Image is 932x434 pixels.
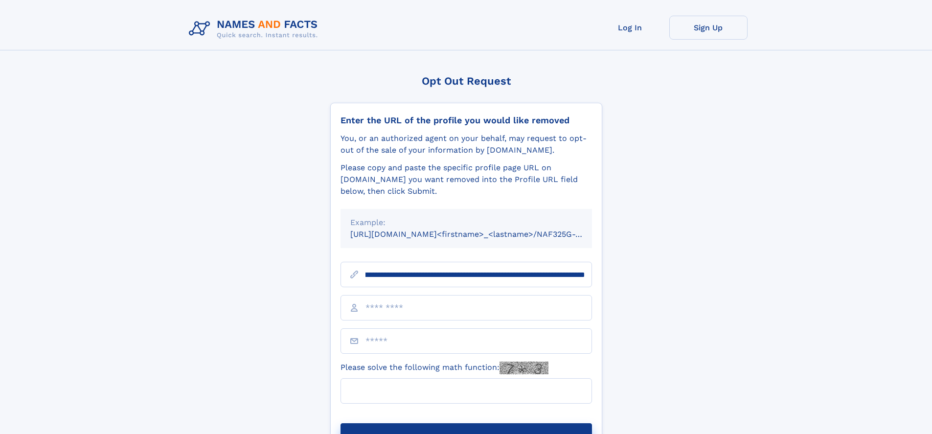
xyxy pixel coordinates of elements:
[350,217,582,228] div: Example:
[350,229,611,239] small: [URL][DOMAIN_NAME]<firstname>_<lastname>/NAF325G-xxxxxxxx
[185,16,326,42] img: Logo Names and Facts
[341,362,548,374] label: Please solve the following math function:
[591,16,669,40] a: Log In
[669,16,748,40] a: Sign Up
[330,75,602,87] div: Opt Out Request
[341,162,592,197] div: Please copy and paste the specific profile page URL on [DOMAIN_NAME] you want removed into the Pr...
[341,115,592,126] div: Enter the URL of the profile you would like removed
[341,133,592,156] div: You, or an authorized agent on your behalf, may request to opt-out of the sale of your informatio...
